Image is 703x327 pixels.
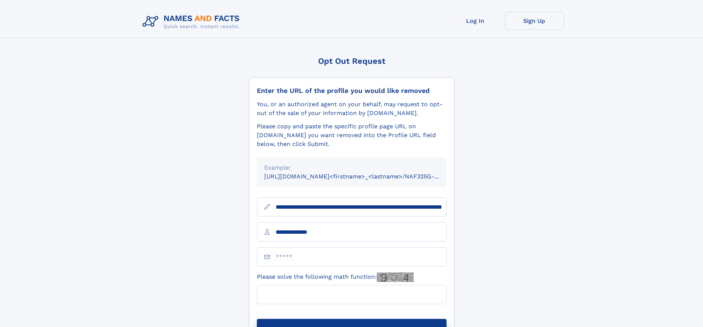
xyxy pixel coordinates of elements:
div: Enter the URL of the profile you would like removed [257,87,447,95]
label: Please solve the following math function: [257,272,414,282]
img: Logo Names and Facts [139,12,246,32]
div: Please copy and paste the specific profile page URL on [DOMAIN_NAME] you want removed into the Pr... [257,122,447,149]
small: [URL][DOMAIN_NAME]<firstname>_<lastname>/NAF325G-xxxxxxxx [264,173,461,180]
a: Log In [446,12,505,30]
div: You, or an authorized agent on your behalf, may request to opt-out of the sale of your informatio... [257,100,447,118]
div: Opt Out Request [249,56,454,66]
div: Example: [264,163,439,172]
a: Sign Up [505,12,564,30]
